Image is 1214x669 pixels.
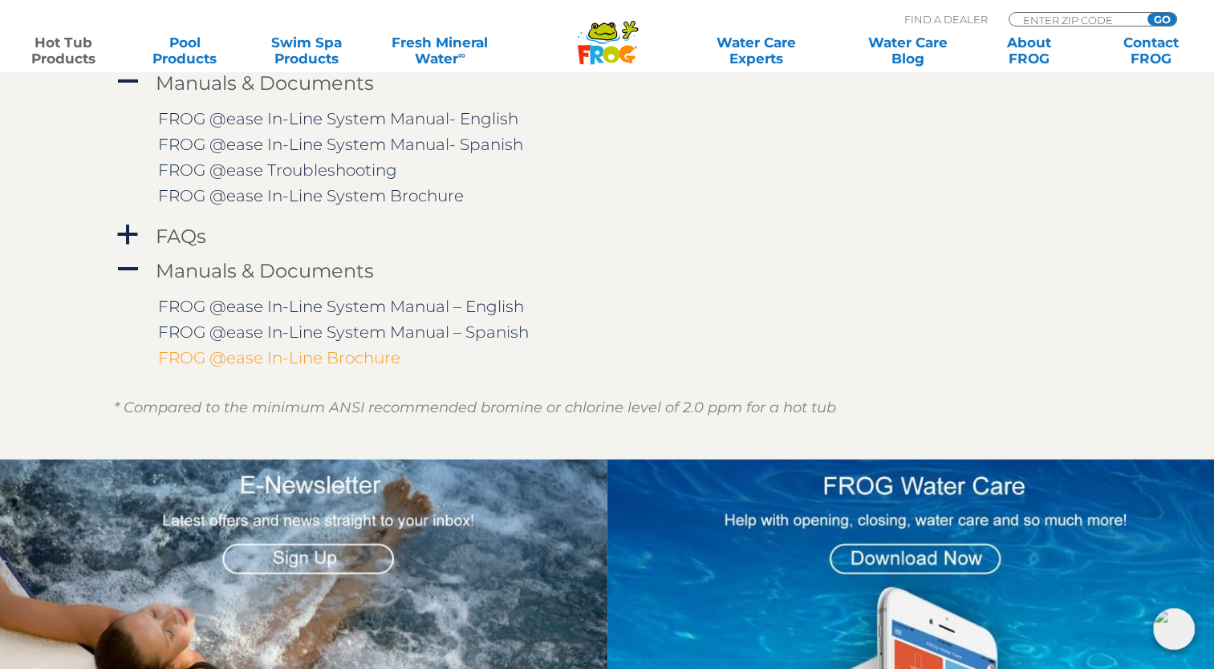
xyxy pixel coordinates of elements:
[1021,13,1130,26] input: Zip Code Form
[156,260,374,282] h4: Manuals & Documents
[860,34,955,67] a: Water CareBlog
[116,257,140,282] span: A
[158,322,529,342] a: FROG @ease In-Line System Manual – Spanish
[158,348,400,367] a: FROG @ease In-Line Brochure
[1103,34,1198,67] a: ContactFROG
[158,186,464,205] a: FROG @ease In-Line System Brochure
[156,72,374,94] h4: Manuals & Documents
[904,12,988,26] p: Find A Dealer
[680,34,833,67] a: Water CareExperts
[114,399,836,416] em: * Compared to the minimum ANSI recommended bromine or chlorine level of 2.0 ppm for a hot tub
[381,34,499,67] a: Fresh MineralWater∞
[259,34,354,67] a: Swim SpaProducts
[114,68,1101,98] a: A Manuals & Documents
[116,70,140,94] span: A
[16,34,111,67] a: Hot TubProducts
[114,221,1101,251] a: a FAQs
[138,34,233,67] a: PoolProducts
[158,135,523,154] a: FROG @ease In-Line System Manual- Spanish
[158,109,518,128] a: FROG @ease In-Line System Manual- English
[1153,608,1195,650] img: openIcon
[156,225,206,247] h4: FAQs
[114,256,1101,286] a: A Manuals & Documents
[458,49,465,61] sup: ∞
[158,297,524,316] a: FROG @ease In-Line System Manual – English
[982,34,1077,67] a: AboutFROG
[158,160,397,180] a: FROG @ease Troubleshooting
[116,223,140,247] span: a
[1147,13,1176,26] input: GO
